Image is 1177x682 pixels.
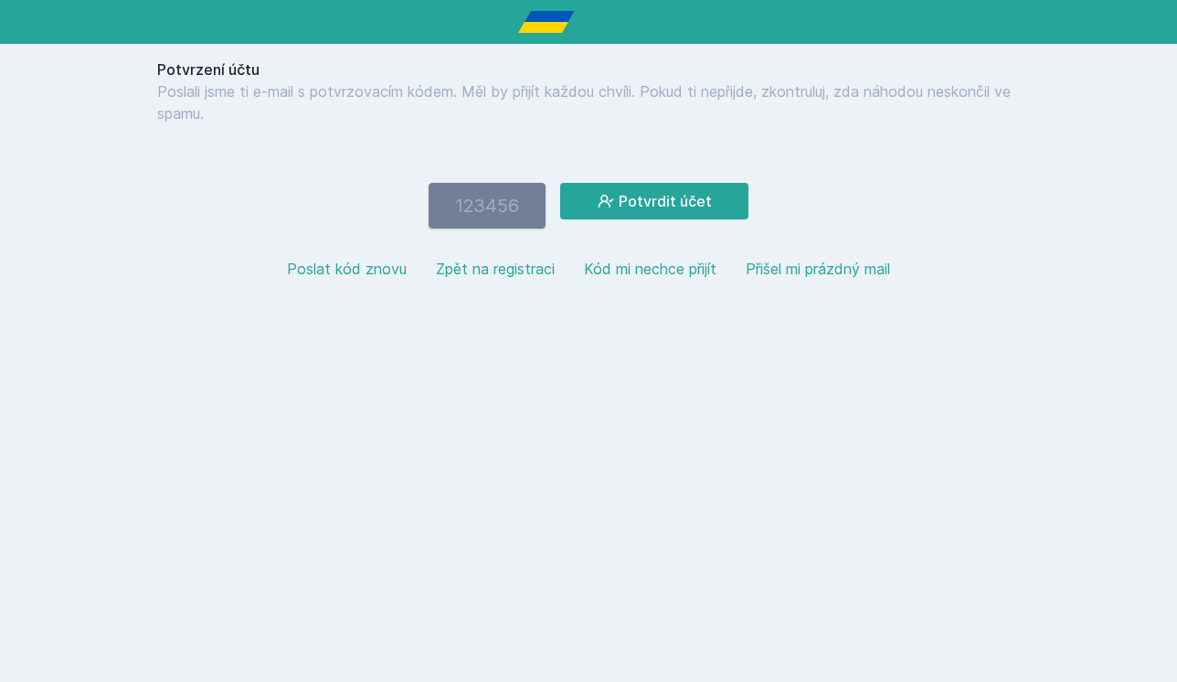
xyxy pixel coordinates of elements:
[436,258,555,280] button: Zpět na registraci
[560,183,748,219] button: Potvrdit účet
[287,258,407,280] button: Poslat kód znovu
[157,80,1020,124] p: Poslali jsme ti e-mail s potvrzovacím kódem. Měl by přijít každou chvíli. Pokud ti nepřijde, zkon...
[746,258,890,280] button: Přišel mi prázdný mail
[584,258,716,280] button: Kód mi nechce přijít
[157,59,1020,80] h1: Potvrzení účtu
[429,183,546,229] input: 123456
